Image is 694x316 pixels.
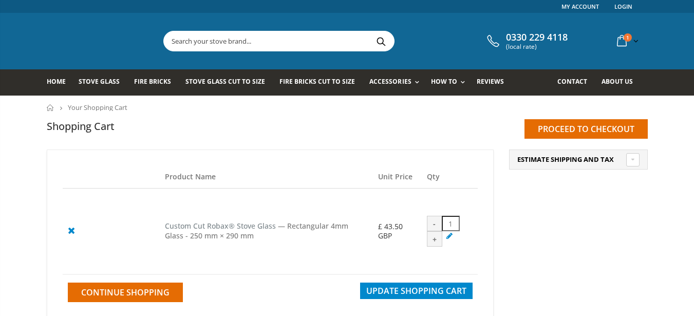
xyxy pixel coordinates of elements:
[47,104,54,111] a: Home
[484,32,568,50] a: 0330 229 4118 (local rate)
[47,69,73,96] a: Home
[524,119,648,139] input: Proceed to checkout
[134,77,171,86] span: Fire Bricks
[602,69,641,96] a: About us
[477,77,504,86] span: Reviews
[431,77,457,86] span: How To
[369,77,411,86] span: Accessories
[613,31,641,51] a: 1
[165,221,348,240] span: — Rectangular 4mm Glass - 250 mm × 290 mm
[369,69,424,96] a: Accessories
[47,77,66,86] span: Home
[557,69,595,96] a: Contact
[68,103,127,112] span: Your Shopping Cart
[427,216,442,231] div: -
[370,31,393,51] button: Search
[81,287,170,298] span: Continue Shopping
[366,285,466,296] span: Update Shopping Cart
[134,69,179,96] a: Fire Bricks
[165,221,276,231] a: Custom Cut Robax® Stove Glass
[602,77,633,86] span: About us
[427,231,442,247] div: +
[477,69,512,96] a: Reviews
[624,33,632,42] span: 1
[47,119,115,133] h1: Shopping Cart
[185,77,265,86] span: Stove Glass Cut To Size
[378,221,403,240] span: £ 43.50 GBP
[68,283,183,302] a: Continue Shopping
[164,31,509,51] input: Search your stove brand...
[431,69,470,96] a: How To
[517,155,640,164] a: Estimate Shipping and Tax
[160,165,372,189] th: Product Name
[279,69,363,96] a: Fire Bricks Cut To Size
[360,283,473,299] button: Update Shopping Cart
[506,32,568,43] span: 0330 229 4118
[506,43,568,50] span: (local rate)
[185,69,273,96] a: Stove Glass Cut To Size
[557,77,587,86] span: Contact
[79,77,120,86] span: Stove Glass
[79,69,127,96] a: Stove Glass
[422,165,478,189] th: Qty
[373,165,422,189] th: Unit Price
[279,77,355,86] span: Fire Bricks Cut To Size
